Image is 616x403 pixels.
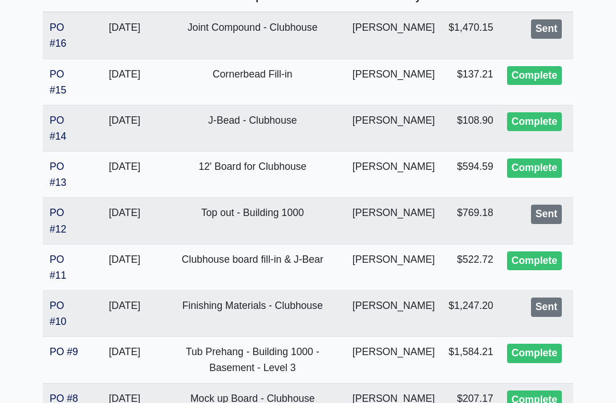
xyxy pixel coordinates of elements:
a: PO #12 [50,207,66,235]
td: Tub Prehang - Building 1000 - Basement - Level 3 [160,337,346,384]
td: Clubhouse board fill-in & J-Bear [160,245,346,291]
div: Complete [507,252,562,271]
td: $769.18 [442,198,500,245]
td: [PERSON_NAME] [346,59,442,105]
a: PO #15 [50,69,66,96]
td: [PERSON_NAME] [346,291,442,337]
td: [PERSON_NAME] [346,198,442,245]
td: [DATE] [90,152,160,198]
td: [DATE] [90,105,160,152]
td: $594.59 [442,152,500,198]
td: Joint Compound - Clubhouse [160,13,346,59]
td: $1,247.20 [442,291,500,337]
td: [DATE] [90,13,160,59]
td: [PERSON_NAME] [346,13,442,59]
a: PO #11 [50,254,66,282]
div: Sent [531,298,562,317]
a: PO #13 [50,161,66,189]
div: Complete [507,113,562,132]
a: PO #16 [50,22,66,50]
a: PO #9 [50,347,78,358]
td: [PERSON_NAME] [346,337,442,384]
td: J-Bead - Clubhouse [160,105,346,152]
td: [PERSON_NAME] [346,245,442,291]
td: Top out - Building 1000 [160,198,346,245]
td: Finishing Materials - Clubhouse [160,291,346,337]
td: [DATE] [90,337,160,384]
td: [DATE] [90,59,160,105]
div: Complete [507,344,562,364]
td: [DATE] [90,291,160,337]
td: $1,584.21 [442,337,500,384]
td: $108.90 [442,105,500,152]
td: [DATE] [90,245,160,291]
div: Complete [507,67,562,86]
td: $522.72 [442,245,500,291]
div: Complete [507,159,562,178]
div: Sent [531,20,562,39]
td: [PERSON_NAME] [346,105,442,152]
td: $137.21 [442,59,500,105]
div: Sent [531,205,562,225]
td: $1,470.15 [442,13,500,59]
a: PO #14 [50,115,66,143]
td: 12' Board for Clubhouse [160,152,346,198]
td: [PERSON_NAME] [346,152,442,198]
td: Cornerbead Fill-in [160,59,346,105]
a: PO #10 [50,300,66,328]
td: [DATE] [90,198,160,245]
